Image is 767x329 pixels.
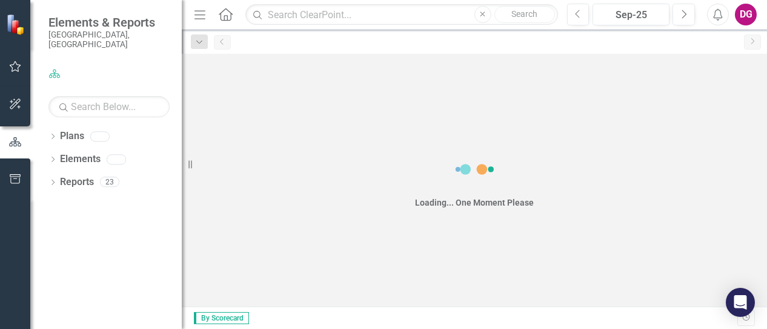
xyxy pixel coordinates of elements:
a: Elements [60,152,101,166]
span: Elements & Reports [48,15,170,30]
button: Search [494,6,555,23]
div: Sep-25 [597,8,665,22]
span: By Scorecard [194,312,249,324]
input: Search ClearPoint... [245,4,557,25]
img: ClearPoint Strategy [5,13,28,36]
div: Open Intercom Messenger [726,288,755,317]
span: Search [511,9,537,19]
small: [GEOGRAPHIC_DATA], [GEOGRAPHIC_DATA] [48,30,170,50]
a: Reports [60,175,94,189]
input: Search Below... [48,96,170,117]
button: DG [735,4,757,25]
div: 23 [100,177,119,187]
div: Loading... One Moment Please [415,197,534,209]
a: Plans [60,129,84,143]
button: Sep-25 [593,4,669,25]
